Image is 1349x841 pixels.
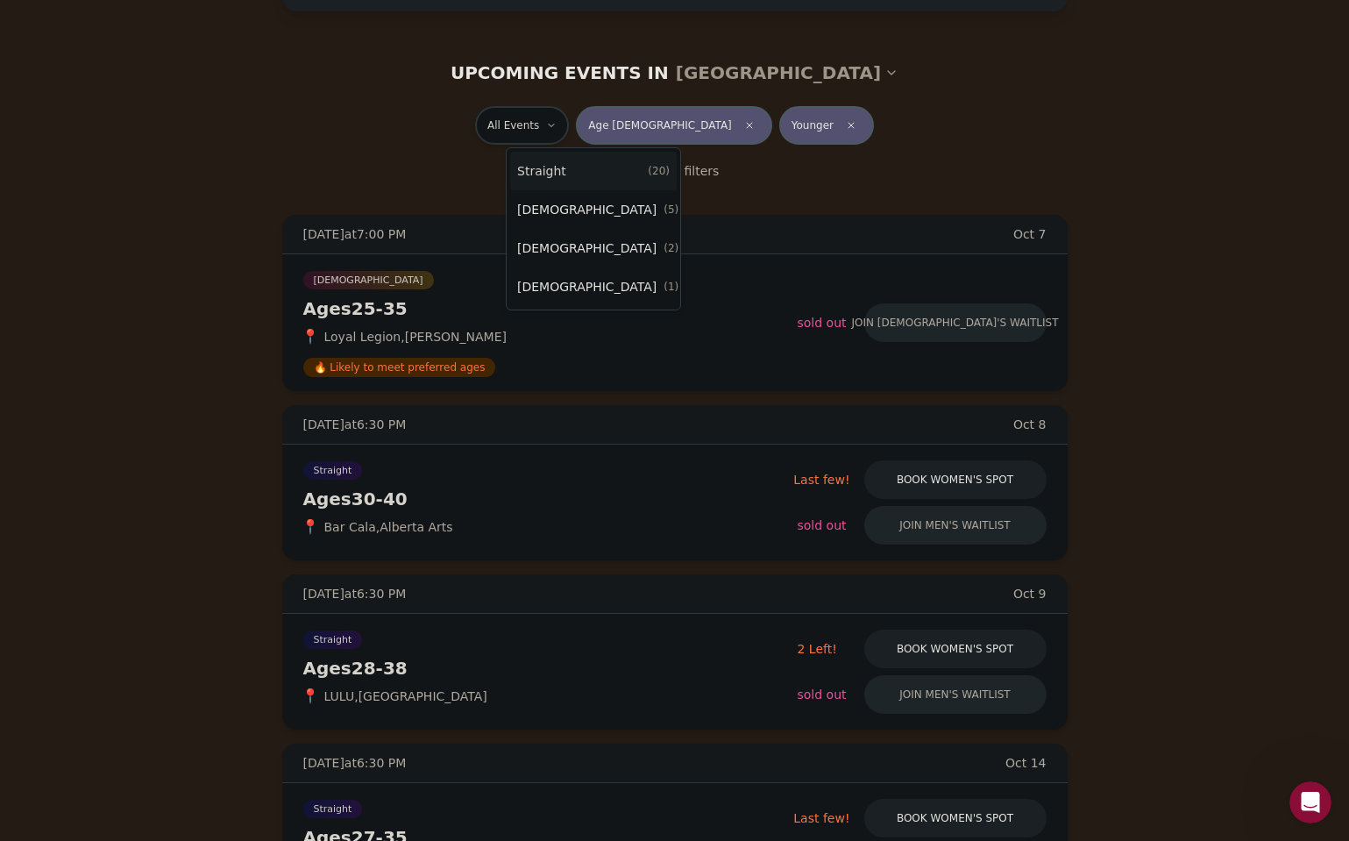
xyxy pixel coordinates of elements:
span: [DEMOGRAPHIC_DATA] [517,239,657,257]
span: ( 20 ) [648,164,670,178]
span: Straight [517,162,566,180]
span: [DEMOGRAPHIC_DATA] [517,201,657,218]
span: ( 5 ) [664,203,678,217]
iframe: Intercom live chat [1289,781,1331,823]
span: ( 2 ) [664,241,678,255]
span: [DEMOGRAPHIC_DATA] [517,278,657,296]
span: ( 1 ) [664,280,678,294]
